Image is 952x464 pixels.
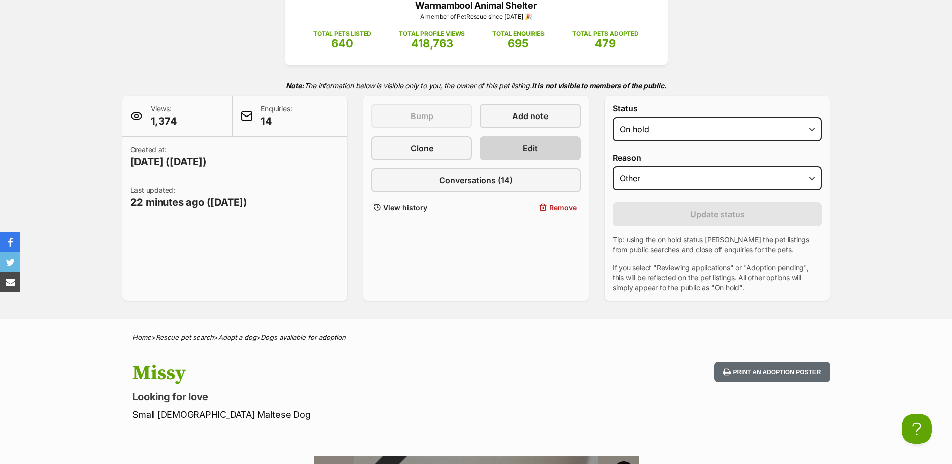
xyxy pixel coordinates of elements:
div: > > > [107,334,845,341]
span: Update status [690,208,745,220]
p: TOTAL ENQUIRIES [492,29,544,38]
p: Views: [151,104,177,128]
button: Update status [613,202,822,226]
span: Conversations (14) [439,174,513,186]
strong: Note: [286,81,304,90]
a: Adopt a dog [218,333,256,341]
iframe: Help Scout Beacon - Open [902,414,932,444]
label: Reason [613,153,822,162]
p: Last updated: [130,185,248,209]
span: 14 [261,114,292,128]
span: 418,763 [411,37,453,50]
label: Status [613,104,822,113]
button: Bump [371,104,472,128]
span: View history [383,202,427,213]
p: The information below is visible only to you, the owner of this pet listing. [122,75,830,96]
h1: Missy [132,362,557,385]
a: Edit [480,136,580,160]
p: A member of PetRescue since [DATE] 🎉 [300,12,653,21]
a: Add note [480,104,580,128]
span: 479 [595,37,616,50]
span: 695 [508,37,529,50]
span: 640 [331,37,353,50]
span: [DATE] ([DATE]) [130,155,207,169]
button: Remove [480,200,580,215]
a: Conversations (14) [371,168,581,192]
button: Print an adoption poster [714,362,830,382]
a: Rescue pet search [156,333,214,341]
span: Bump [411,110,433,122]
a: Home [132,333,151,341]
p: If you select "Reviewing applications" or "Adoption pending", this will be reflected on the pet l... [613,263,822,293]
p: Enquiries: [261,104,292,128]
p: TOTAL PETS LISTED [313,29,371,38]
span: 1,374 [151,114,177,128]
p: Created at: [130,145,207,169]
p: TOTAL PETS ADOPTED [572,29,639,38]
span: Edit [523,142,538,154]
strong: It is not visible to members of the public. [532,81,667,90]
span: Add note [512,110,548,122]
span: Clone [411,142,433,154]
a: View history [371,200,472,215]
span: Remove [549,202,577,213]
a: Dogs available for adoption [261,333,346,341]
p: TOTAL PROFILE VIEWS [399,29,465,38]
p: Small [DEMOGRAPHIC_DATA] Maltese Dog [132,408,557,421]
p: Tip: using the on hold status [PERSON_NAME] the pet listings from public searches and close off e... [613,235,822,255]
p: Looking for love [132,390,557,404]
a: Clone [371,136,472,160]
span: 22 minutes ago ([DATE]) [130,195,248,209]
